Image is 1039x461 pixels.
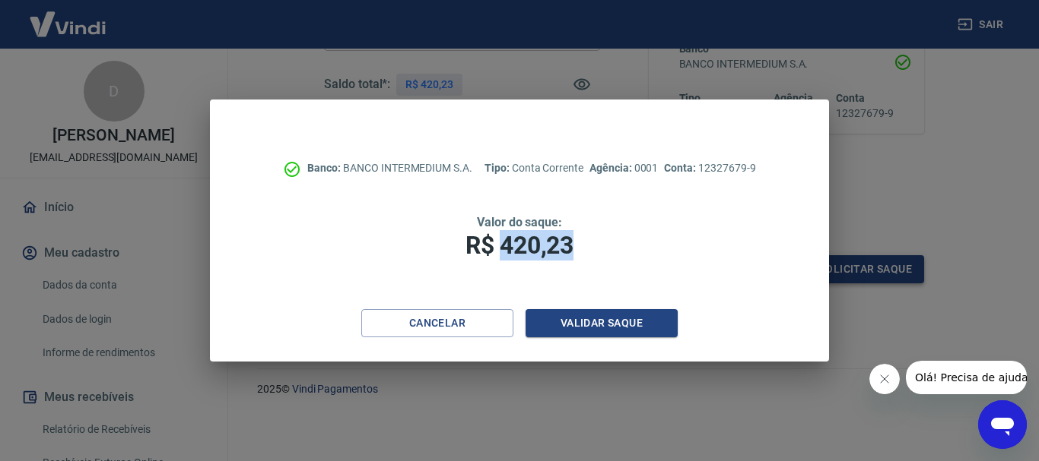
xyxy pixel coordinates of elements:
[978,400,1027,449] iframe: Botão para abrir a janela de mensagens
[485,162,512,174] span: Tipo:
[307,162,343,174] span: Banco:
[361,309,513,337] button: Cancelar
[526,309,678,337] button: Validar saque
[9,11,128,23] span: Olá! Precisa de ajuda?
[477,215,562,229] span: Valor do saque:
[906,361,1027,394] iframe: Mensagem da empresa
[307,160,472,176] p: BANCO INTERMEDIUM S.A.
[664,160,755,176] p: 12327679-9
[465,231,574,260] span: R$ 420,23
[589,160,658,176] p: 0001
[485,160,583,176] p: Conta Corrente
[589,162,634,174] span: Agência:
[869,364,900,394] iframe: Fechar mensagem
[664,162,698,174] span: Conta:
